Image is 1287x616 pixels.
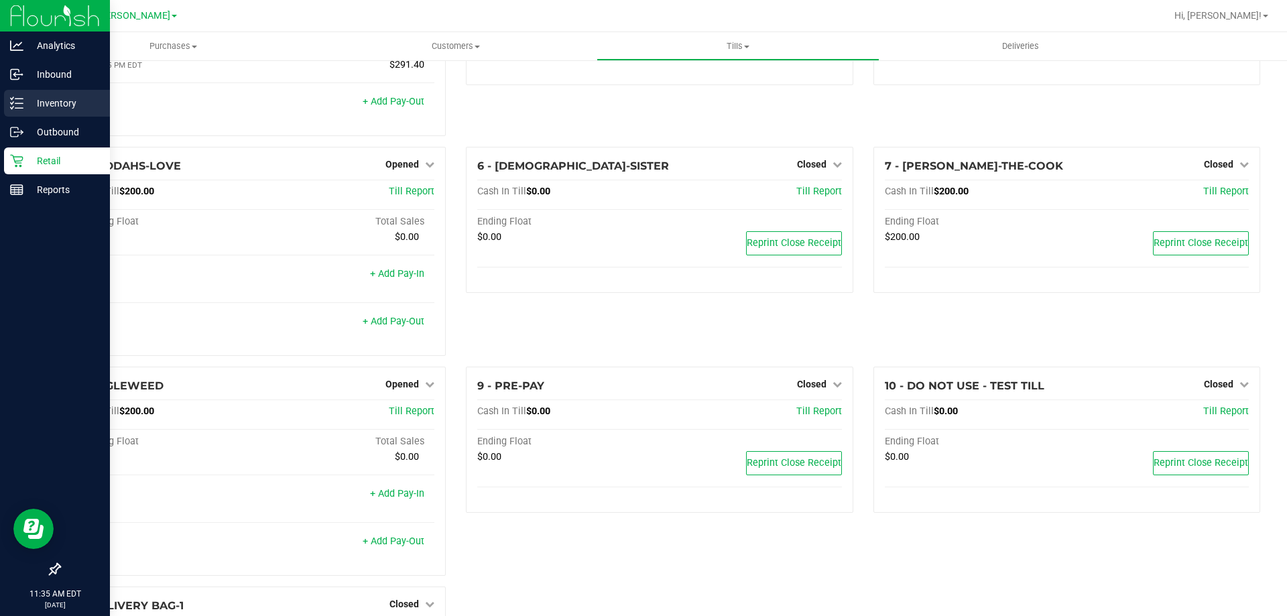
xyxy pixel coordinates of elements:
button: Reprint Close Receipt [1153,451,1249,475]
span: Tills [597,40,878,52]
a: Till Report [1203,406,1249,417]
p: 11:35 AM EDT [6,588,104,600]
a: Purchases [32,32,314,60]
span: $0.00 [526,186,550,197]
p: [DATE] [6,600,104,610]
div: Ending Float [885,216,1067,228]
a: Till Report [389,406,434,417]
div: Total Sales [253,436,435,448]
div: Beginning Float [70,216,253,228]
span: Reprint Close Receipt [747,237,841,249]
p: Reports [23,182,104,198]
span: Purchases [32,40,314,52]
span: $0.00 [477,231,501,243]
div: Beginning Float [70,436,253,448]
span: $200.00 [119,406,154,417]
span: $200.00 [934,186,969,197]
span: Cash In Till [477,186,526,197]
span: 6 - [DEMOGRAPHIC_DATA]-SISTER [477,160,669,172]
inline-svg: Retail [10,154,23,168]
a: + Add Pay-In [370,488,424,499]
span: Closed [797,379,826,389]
p: Analytics [23,38,104,54]
span: Customers [315,40,596,52]
div: Pay-Outs [70,97,253,109]
span: $0.00 [395,451,419,463]
p: Inventory [23,95,104,111]
div: Ending Float [477,216,660,228]
a: Tills [597,32,879,60]
span: 12 - DELIVERY BAG-1 [70,599,184,612]
inline-svg: Reports [10,183,23,196]
inline-svg: Inbound [10,68,23,81]
span: Deliveries [984,40,1057,52]
div: Ending Float [885,436,1067,448]
span: Reprint Close Receipt [1154,237,1248,249]
a: Till Report [1203,186,1249,197]
span: Cash In Till [885,186,934,197]
p: Inbound [23,66,104,82]
span: $0.00 [885,451,909,463]
p: Retail [23,153,104,169]
span: 8 - BUGLEWEED [70,379,164,392]
span: $0.00 [395,231,419,243]
span: $291.40 [389,59,424,70]
inline-svg: Inventory [10,97,23,110]
div: Pay-Ins [70,269,253,282]
a: Customers [314,32,597,60]
a: + Add Pay-In [370,268,424,280]
iframe: Resource center [13,509,54,549]
button: Reprint Close Receipt [746,451,842,475]
a: + Add Pay-Out [363,536,424,547]
div: Pay-Outs [70,317,253,329]
a: + Add Pay-Out [363,316,424,327]
span: 7 - [PERSON_NAME]-THE-COOK [885,160,1063,172]
span: Opened [385,159,419,170]
span: 9 - PRE-PAY [477,379,544,392]
span: Cash In Till [477,406,526,417]
div: Total Sales [253,216,435,228]
a: Till Report [796,186,842,197]
a: Till Report [796,406,842,417]
a: + Add Pay-Out [363,96,424,107]
span: [PERSON_NAME] [97,10,170,21]
span: Opened [385,379,419,389]
div: Ending Float [477,436,660,448]
span: Cash In Till [885,406,934,417]
inline-svg: Outbound [10,125,23,139]
button: Reprint Close Receipt [746,231,842,255]
span: Hi, [PERSON_NAME]! [1174,10,1262,21]
a: Till Report [389,186,434,197]
span: $0.00 [526,406,550,417]
inline-svg: Analytics [10,39,23,52]
span: 5 - BUDDAHS-LOVE [70,160,181,172]
span: Closed [797,159,826,170]
p: Outbound [23,124,104,140]
span: Reprint Close Receipt [1154,457,1248,469]
span: Closed [1204,379,1233,389]
span: Closed [389,599,419,609]
span: 10 - DO NOT USE - TEST TILL [885,379,1044,392]
span: $200.00 [885,231,920,243]
div: Pay-Outs [70,537,253,549]
span: Closed [1204,159,1233,170]
span: $0.00 [477,451,501,463]
span: $0.00 [934,406,958,417]
button: Reprint Close Receipt [1153,231,1249,255]
span: $200.00 [119,186,154,197]
a: Deliveries [879,32,1162,60]
div: Pay-Ins [70,489,253,501]
span: Reprint Close Receipt [747,457,841,469]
